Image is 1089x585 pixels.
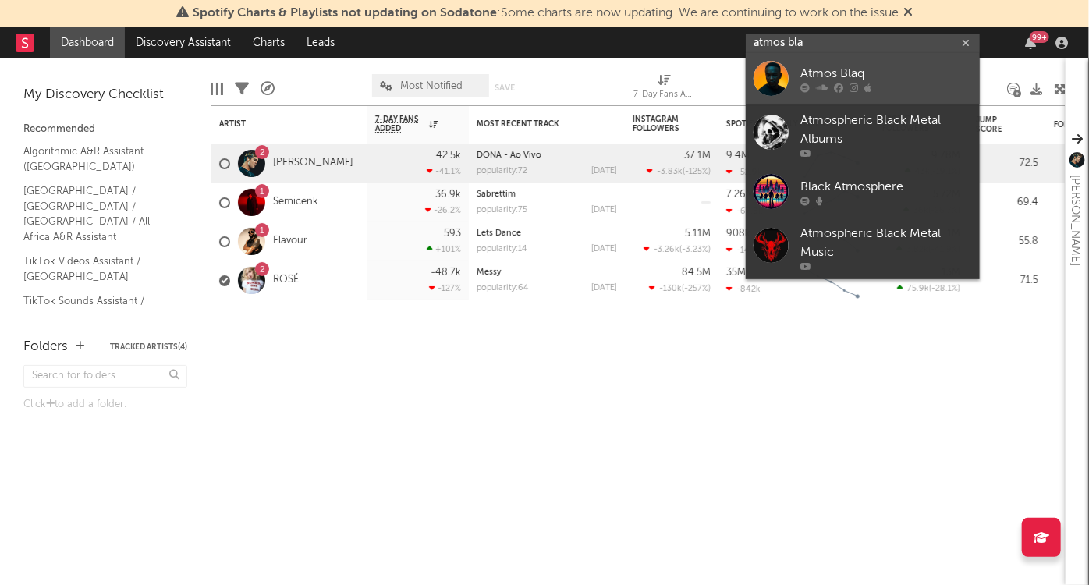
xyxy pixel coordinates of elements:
div: Edit Columns [211,66,223,112]
span: : Some charts are now updating. We are continuing to work on the issue [193,7,899,19]
span: -3.23 % [682,246,708,254]
span: -28.1 % [931,285,958,293]
a: TikTok Sounds Assistant / [GEOGRAPHIC_DATA] [23,292,172,324]
span: -130k [659,285,682,293]
span: -3.26k [654,246,679,254]
div: Atmos Blaq [800,65,972,83]
a: Algorithmic A&R Assistant ([GEOGRAPHIC_DATA]) [23,143,172,175]
a: Charts [242,27,296,58]
div: 35M [726,268,746,278]
div: 55.8 [976,232,1038,251]
div: -842k [726,284,761,294]
a: [PERSON_NAME] [273,157,353,170]
div: Filters [235,66,249,112]
div: ( ) [647,166,711,176]
div: Jump Score [976,115,1015,134]
a: Flavour [273,235,307,248]
div: [DATE] [591,284,617,292]
div: My Discovery Checklist [23,86,187,105]
a: Sabrettim [477,190,516,199]
div: Most Recent Track [477,119,594,129]
div: -14k [726,245,754,255]
a: Atmos Blaq [746,53,980,104]
a: DONA - Ao Vivo [477,151,541,160]
div: Messy [477,268,617,277]
svg: Chart title [796,261,867,300]
div: 593 [444,229,461,239]
a: [GEOGRAPHIC_DATA] / [GEOGRAPHIC_DATA] / [GEOGRAPHIC_DATA] / All Africa A&R Assistant [23,183,172,245]
div: -48.7k [431,268,461,278]
a: Lets Dance [477,229,521,238]
div: A&R Pipeline [261,66,275,112]
div: popularity: 64 [477,284,529,292]
a: Dashboard [50,27,125,58]
div: 7-Day Fans Added (7-Day Fans Added) [633,86,696,105]
div: Atmospheric Black Metal Albums [800,112,972,149]
a: Leads [296,27,346,58]
input: Search for artists [746,34,980,53]
div: 71.5 [976,271,1038,290]
button: Tracked Artists(4) [110,343,187,351]
div: Recommended [23,120,187,139]
span: 75.9k [907,285,929,293]
div: -127 % [429,283,461,293]
a: Atmospheric Black Metal Albums [746,104,980,166]
div: 69.4 [976,193,1038,212]
div: ( ) [897,283,960,293]
div: 908k [726,229,750,239]
div: Lets Dance [477,229,617,238]
div: Instagram Followers [633,115,687,133]
div: popularity: 75 [477,206,527,214]
button: Save [495,83,515,92]
span: -125 % [685,168,708,176]
div: 37.1M [684,151,711,161]
div: [DATE] [591,206,617,214]
div: -52.9k [726,167,762,177]
span: 7-Day Fans Added [375,115,425,133]
a: TikTok Videos Assistant / [GEOGRAPHIC_DATA] [23,253,172,285]
div: ( ) [649,283,711,293]
button: 99+ [1025,37,1036,49]
div: 42.5k [436,151,461,161]
div: popularity: 14 [477,245,527,253]
div: ( ) [644,244,711,254]
div: 84.5M [682,268,711,278]
span: Spotify Charts & Playlists not updating on Sodatone [193,7,497,19]
div: 7.26M [726,190,754,200]
div: +101 % [427,244,461,254]
div: 72.5 [976,154,1038,173]
div: [PERSON_NAME] [1066,175,1084,266]
div: DONA - Ao Vivo [477,151,617,160]
div: Black Atmosphere [800,178,972,197]
div: Spotify Monthly Listeners [726,119,843,129]
div: Folders [23,338,68,356]
span: Dismiss [903,7,913,19]
a: Messy [477,268,502,277]
div: [DATE] [591,167,617,175]
div: Sabrettim [477,190,617,199]
span: -3.83k [657,168,683,176]
span: Most Notified [400,81,463,91]
span: -257 % [684,285,708,293]
div: Click to add a folder. [23,395,187,414]
div: 7-Day Fans Added (7-Day Fans Added) [633,66,696,112]
div: 5.11M [685,229,711,239]
div: Artist [219,119,336,129]
a: ROSÉ [273,274,299,287]
div: -26.2 % [425,205,461,215]
a: Semicenk [273,196,318,209]
div: -41.1 % [427,166,461,176]
div: -67.8k [726,206,763,216]
a: Discovery Assistant [125,27,242,58]
div: 36.9k [435,190,461,200]
div: Atmospheric Black Metal Music [800,225,972,262]
div: 99 + [1030,31,1049,43]
input: Search for folders... [23,365,187,388]
a: Atmospheric Black Metal Music [746,217,980,279]
div: popularity: 72 [477,167,527,175]
div: 9.4M [726,151,750,161]
div: [DATE] [591,245,617,253]
a: Black Atmosphere [746,166,980,217]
